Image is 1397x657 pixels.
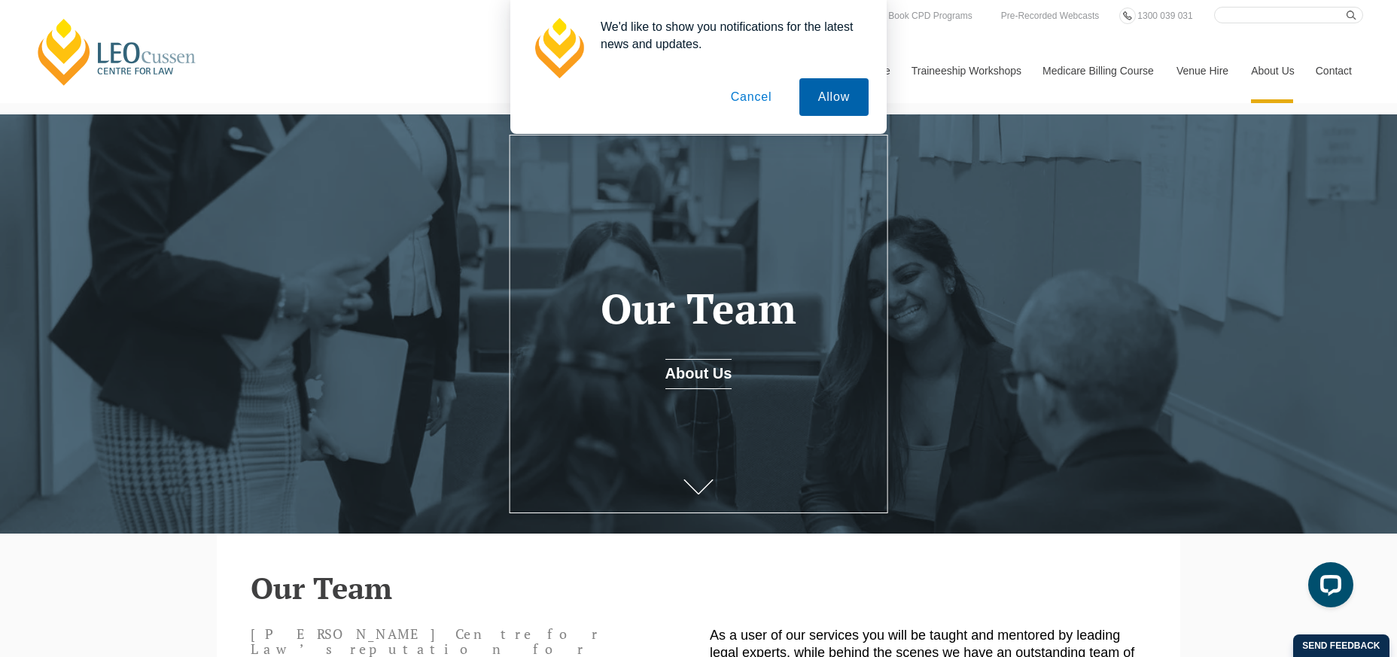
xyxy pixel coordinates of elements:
[799,78,869,116] button: Allow
[251,571,1146,604] h2: Our Team
[712,78,791,116] button: Cancel
[528,18,589,78] img: notification icon
[1296,556,1359,619] iframe: LiveChat chat widget
[665,359,732,389] a: About Us
[589,18,869,53] div: We'd like to show you notifications for the latest news and updates.
[531,286,866,332] h1: Our Team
